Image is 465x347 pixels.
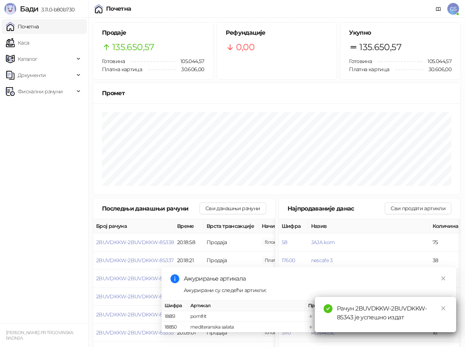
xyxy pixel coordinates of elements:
span: 135.650,57 [359,40,401,54]
th: Промена [305,301,360,311]
td: 18850 [162,322,187,333]
span: close [441,306,446,311]
button: 2BUVDKKW-2BUVDKKW-85337 [96,257,173,264]
button: 17600 [282,257,295,264]
button: JAJA kom [311,239,335,246]
button: 2BUVDKKW-2BUVDKKW-85333 [96,329,173,336]
td: Продаја [204,233,259,251]
th: Артикал [187,301,305,311]
a: Документација [433,3,444,15]
button: 2BUVDKKW-2BUVDKKW-85336 [96,275,174,282]
div: Најпродаваније данас [288,204,385,213]
h5: Рефундације [226,28,328,37]
span: 30.606,00 [176,65,204,73]
span: GS [447,3,459,15]
button: 2BUVDKKW-2BUVDKKW-85338 [96,239,174,246]
span: 380,00 [262,238,287,246]
span: 105.044,57 [422,57,451,65]
td: 20:18:58 [174,233,204,251]
a: Почетна [6,19,39,34]
th: Шифра [162,301,187,311]
button: Сви продати артикли [385,202,451,214]
td: 75 [430,233,463,251]
th: Количина [430,219,463,233]
span: info-circle [170,274,179,283]
small: [PERSON_NAME] PR TRGOVINSKA RADNJA [6,330,73,341]
button: 2BUVDKKW-2BUVDKKW-85335 [96,293,173,300]
div: Ажурирање артикала [184,274,447,283]
span: 105.044,57 [175,57,204,65]
img: Logo [4,3,16,15]
span: Каталог [18,52,38,66]
div: Почетна [106,6,131,12]
td: mediteranska salata [187,322,305,333]
span: Платна картица [102,66,142,73]
span: Готовина [349,58,372,65]
td: 18851 [162,311,187,322]
span: 30.606,00 [423,65,451,73]
td: 20:18:21 [174,251,204,270]
span: 135.650,57 [112,40,154,54]
div: Рачун 2BUVDKKW-2BUVDKKW-85343 је успешно издат [337,304,447,322]
a: Close [439,304,447,312]
th: Врста трансакције [204,219,259,233]
th: Начини плаћања [259,219,332,233]
span: Документи [18,68,46,83]
h5: Продаје [102,28,204,37]
span: 0,00 [236,40,254,54]
td: 38 [430,251,463,270]
td: Продаја [204,251,259,270]
span: check-circle [324,304,332,313]
div: Промет [102,89,451,98]
span: Бади [20,4,38,13]
span: Фискални рачуни [18,84,63,99]
button: 58 [282,239,288,246]
button: nescafe 3 [311,257,333,264]
th: Шифра [279,219,308,233]
button: Сви данашњи рачуни [200,202,266,214]
span: Готовина [102,58,125,65]
h5: Укупно [349,28,451,37]
span: Платна картица [349,66,389,73]
button: 2BUVDKKW-2BUVDKKW-85334 [96,311,174,318]
span: close [441,276,446,281]
a: Close [439,274,447,282]
th: Назив [308,219,430,233]
th: Време [174,219,204,233]
a: Каса [6,35,29,50]
div: Ажурирани су следећи артикли: [184,286,447,294]
th: Број рачуна [93,219,174,233]
td: pomfrit [187,311,305,322]
div: Последњи данашњи рачуни [102,204,200,213]
span: 3.11.0-b80b730 [38,6,74,13]
span: 1.016,00 [262,256,301,264]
